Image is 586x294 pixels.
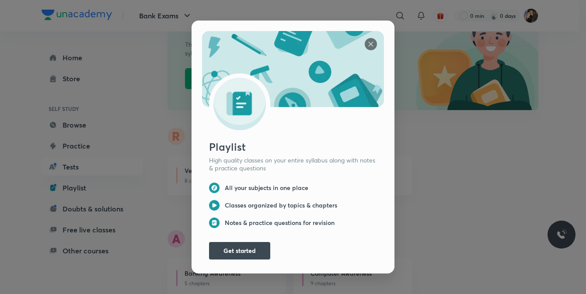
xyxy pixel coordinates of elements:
h6: All your subjects in one place [225,184,308,192]
img: syllabus [209,218,220,228]
img: syllabus [209,183,220,193]
h6: Notes & practice questions for revision [225,219,335,227]
img: syllabus [202,31,384,130]
p: High quality classes on your entire syllabus along with notes & practice questions [209,156,377,172]
button: Get started [209,242,270,259]
img: syllabus [209,200,220,211]
div: Playlist [209,139,384,155]
h6: Classes organized by topics & chapters [225,201,337,209]
img: syllabus [365,38,377,50]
